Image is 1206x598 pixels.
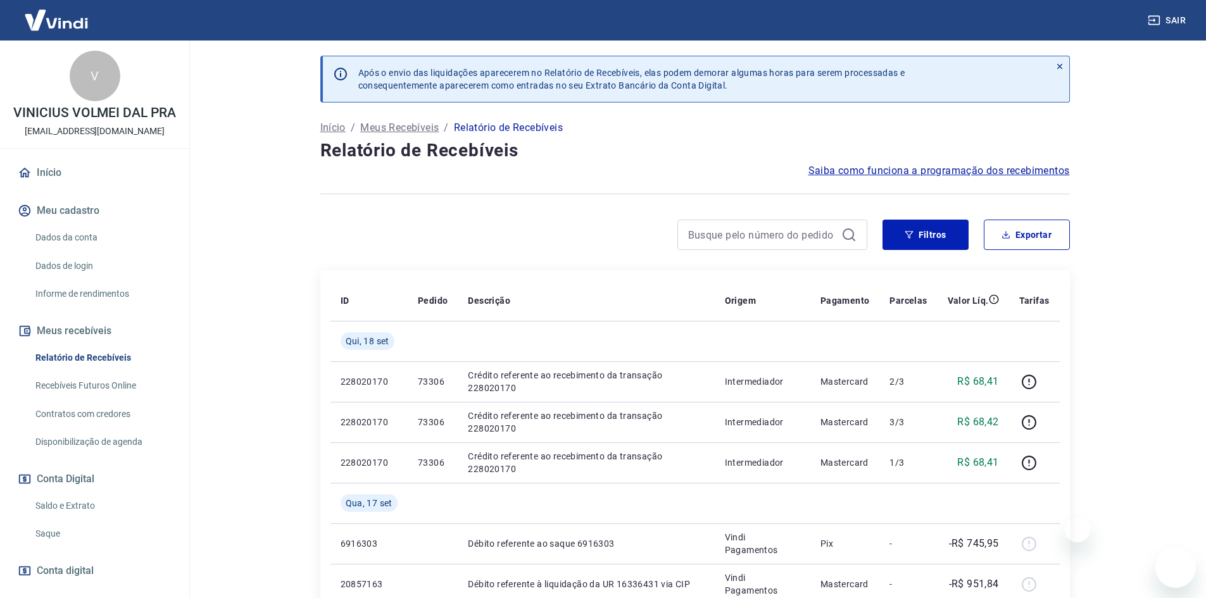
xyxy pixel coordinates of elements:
p: R$ 68,42 [957,414,998,430]
a: Recebíveis Futuros Online [30,373,174,399]
p: ID [341,294,349,307]
a: Meus Recebíveis [360,120,439,135]
p: Mastercard [820,578,870,590]
p: Parcelas [889,294,927,307]
p: Origem [725,294,756,307]
a: Disponibilização de agenda [30,429,174,455]
button: Exportar [984,220,1070,250]
p: Débito referente à liquidação da UR 16336431 via CIP [468,578,704,590]
p: Mastercard [820,375,870,388]
p: Mastercard [820,456,870,469]
p: Crédito referente ao recebimento da transação 228020170 [468,369,704,394]
a: Relatório de Recebíveis [30,345,174,371]
p: 228020170 [341,416,398,428]
p: 3/3 [889,416,927,428]
a: Contratos com credores [30,401,174,427]
p: 6916303 [341,537,398,550]
p: Intermediador [725,416,800,428]
p: VINICIUS VOLMEI DAL PRA [13,106,176,120]
p: 1/3 [889,456,927,469]
p: Valor Líq. [948,294,989,307]
input: Busque pelo número do pedido [688,225,836,244]
p: R$ 68,41 [957,455,998,470]
p: -R$ 951,84 [949,576,999,592]
p: - [889,537,927,550]
p: - [889,578,927,590]
span: Qui, 18 set [346,335,389,347]
p: Crédito referente ao recebimento da transação 228020170 [468,409,704,435]
button: Filtros [883,220,969,250]
p: Pix [820,537,870,550]
button: Conta Digital [15,465,174,493]
span: Conta digital [37,562,94,580]
iframe: Fechar mensagem [1065,517,1090,542]
p: Tarifas [1019,294,1050,307]
p: Relatório de Recebíveis [454,120,563,135]
iframe: Botão para abrir a janela de mensagens [1155,547,1196,588]
a: Saque [30,521,174,547]
button: Meus recebíveis [15,317,174,345]
p: R$ 68,41 [957,374,998,389]
p: [EMAIL_ADDRESS][DOMAIN_NAME] [25,125,165,138]
a: Conta digital [15,557,174,585]
img: Vindi [15,1,97,39]
p: Descrição [468,294,510,307]
a: Saiba como funciona a programação dos recebimentos [808,163,1070,178]
p: Vindi Pagamentos [725,531,800,556]
a: Dados da conta [30,225,174,251]
p: Intermediador [725,375,800,388]
div: V [70,51,120,101]
p: Pagamento [820,294,870,307]
p: Vindi Pagamentos [725,571,800,597]
p: Pedido [418,294,448,307]
a: Saldo e Extrato [30,493,174,519]
p: 73306 [418,416,448,428]
p: 2/3 [889,375,927,388]
span: Qua, 17 set [346,497,393,509]
p: Débito referente ao saque 6916303 [468,537,704,550]
p: 73306 [418,456,448,469]
h4: Relatório de Recebíveis [320,138,1070,163]
a: Dados de login [30,253,174,279]
p: 73306 [418,375,448,388]
p: -R$ 745,95 [949,536,999,551]
a: Informe de rendimentos [30,281,174,307]
a: Início [320,120,346,135]
p: / [351,120,355,135]
button: Sair [1145,9,1191,32]
p: 20857163 [341,578,398,590]
p: Após o envio das liquidações aparecerem no Relatório de Recebíveis, elas podem demorar algumas ho... [358,66,905,92]
a: Início [15,159,174,187]
button: Meu cadastro [15,197,174,225]
p: Intermediador [725,456,800,469]
p: Mastercard [820,416,870,428]
p: 228020170 [341,456,398,469]
p: / [444,120,448,135]
p: Crédito referente ao recebimento da transação 228020170 [468,450,704,475]
p: 228020170 [341,375,398,388]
